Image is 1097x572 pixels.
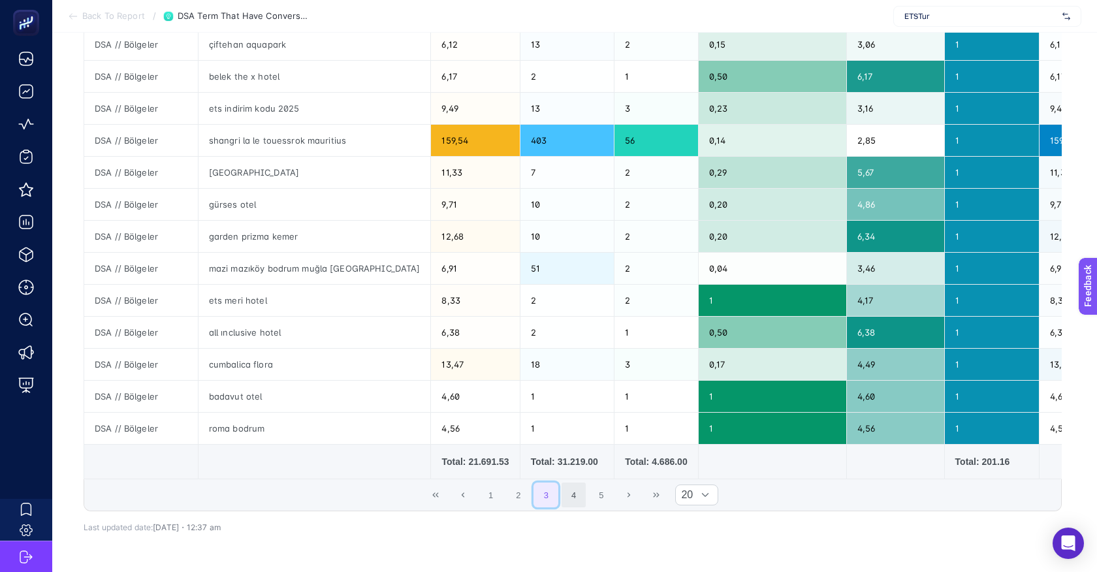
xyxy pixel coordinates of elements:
[699,253,846,284] div: 0,04
[84,189,198,220] div: DSA // Bölgeler
[520,61,614,92] div: 2
[479,483,503,507] button: 1
[506,483,531,507] button: 2
[520,29,614,60] div: 13
[699,317,846,348] div: 0,50
[625,455,687,468] div: Total: 4.686.00
[847,157,944,188] div: 5,67
[84,253,198,284] div: DSA // Bölgeler
[847,29,944,60] div: 3,06
[945,381,1040,412] div: 1
[945,285,1040,316] div: 1
[451,483,476,507] button: Previous Page
[431,381,519,412] div: 4,60
[199,221,431,252] div: garden prizma kemer
[431,413,519,444] div: 4,56
[614,125,697,156] div: 56
[199,381,431,412] div: badavut otel
[531,455,604,468] div: Total: 31.219.00
[431,125,519,156] div: 159,54
[614,349,697,380] div: 3
[847,61,944,92] div: 6,17
[614,29,697,60] div: 2
[847,349,944,380] div: 4,49
[614,189,697,220] div: 2
[84,93,198,124] div: DSA // Bölgeler
[153,522,221,532] span: [DATE]・12:37 am
[520,349,614,380] div: 18
[945,253,1040,284] div: 1
[178,11,308,22] span: DSA Term That Have Conversions
[699,61,846,92] div: 0,50
[520,157,614,188] div: 7
[699,125,846,156] div: 0,14
[847,317,944,348] div: 6,38
[847,125,944,156] div: 2,85
[945,349,1040,380] div: 1
[431,349,519,380] div: 13,47
[699,157,846,188] div: 0,29
[945,189,1040,220] div: 1
[614,381,697,412] div: 1
[644,483,669,507] button: Last Page
[199,285,431,316] div: ets meri hotel
[520,317,614,348] div: 2
[847,253,944,284] div: 3,46
[84,522,153,532] span: Last updated date:
[199,317,431,348] div: all ınclusive hotel
[904,11,1057,22] span: ETSTur
[199,349,431,380] div: cumbalica flora
[699,189,846,220] div: 0,20
[199,61,431,92] div: belek the x hotel
[431,221,519,252] div: 12,68
[441,455,509,468] div: Total: 21.691.53
[847,189,944,220] div: 4,86
[614,317,697,348] div: 1
[423,483,448,507] button: First Page
[84,349,198,380] div: DSA // Bölgeler
[614,61,697,92] div: 1
[520,253,614,284] div: 51
[84,317,198,348] div: DSA // Bölgeler
[945,125,1040,156] div: 1
[520,413,614,444] div: 1
[84,61,198,92] div: DSA // Bölgeler
[847,413,944,444] div: 4,56
[520,381,614,412] div: 1
[84,413,198,444] div: DSA // Bölgeler
[82,11,145,22] span: Back To Report
[84,381,198,412] div: DSA // Bölgeler
[945,413,1040,444] div: 1
[945,93,1040,124] div: 1
[614,221,697,252] div: 2
[699,349,846,380] div: 0,17
[699,285,846,316] div: 1
[614,285,697,316] div: 2
[431,253,519,284] div: 6,91
[84,125,198,156] div: DSA // Bölgeler
[84,29,198,60] div: DSA // Bölgeler
[431,189,519,220] div: 9,71
[199,413,431,444] div: roma bodrum
[614,93,697,124] div: 3
[520,93,614,124] div: 13
[199,125,431,156] div: shangri la le touessrok mauritius
[945,61,1040,92] div: 1
[616,483,641,507] button: Next Page
[945,221,1040,252] div: 1
[614,413,697,444] div: 1
[562,483,586,507] button: 4
[431,93,519,124] div: 9,49
[847,93,944,124] div: 3,16
[955,455,1029,468] div: Total: 201.16
[614,157,697,188] div: 2
[84,157,198,188] div: DSA // Bölgeler
[153,10,156,21] span: /
[431,29,519,60] div: 6,12
[199,253,431,284] div: mazi mazıköy bodrum muğla [GEOGRAPHIC_DATA]
[945,29,1040,60] div: 1
[84,285,198,316] div: DSA // Bölgeler
[699,413,846,444] div: 1
[199,189,431,220] div: gürses otel
[847,221,944,252] div: 6,34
